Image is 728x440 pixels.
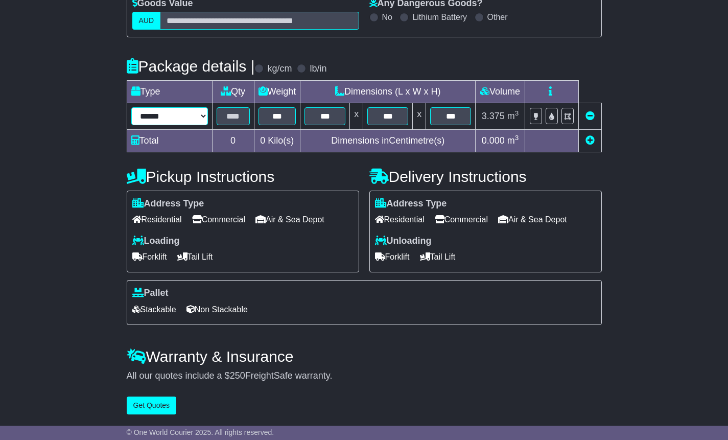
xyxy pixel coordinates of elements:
h4: Pickup Instructions [127,168,359,185]
a: Add new item [585,135,595,146]
label: Unloading [375,236,432,247]
span: Stackable [132,302,176,317]
span: Non Stackable [186,302,248,317]
span: Residential [132,212,182,227]
a: Remove this item [585,111,595,121]
label: kg/cm [267,63,292,75]
td: Weight [254,80,300,103]
label: AUD [132,12,161,30]
td: x [350,103,363,129]
span: Tail Lift [420,249,456,265]
td: Qty [212,80,254,103]
span: 3.375 [482,111,505,121]
span: m [507,135,519,146]
span: 0.000 [482,135,505,146]
button: Get Quotes [127,397,177,414]
span: Air & Sea Depot [255,212,324,227]
h4: Package details | [127,58,255,75]
div: All our quotes include a $ FreightSafe warranty. [127,370,602,382]
span: © One World Courier 2025. All rights reserved. [127,428,274,436]
td: Dimensions in Centimetre(s) [300,129,476,152]
span: Commercial [192,212,245,227]
td: Type [127,80,212,103]
span: Air & Sea Depot [498,212,567,227]
label: Other [487,12,508,22]
span: Forklift [132,249,167,265]
td: Volume [476,80,525,103]
label: Address Type [132,198,204,210]
td: Total [127,129,212,152]
sup: 3 [515,109,519,117]
label: Pallet [132,288,169,299]
span: Residential [375,212,425,227]
h4: Warranty & Insurance [127,348,602,365]
label: Lithium Battery [412,12,467,22]
label: lb/in [310,63,326,75]
span: 250 [230,370,245,381]
td: Dimensions (L x W x H) [300,80,476,103]
td: x [413,103,426,129]
label: No [382,12,392,22]
td: Kilo(s) [254,129,300,152]
h4: Delivery Instructions [369,168,602,185]
span: 0 [260,135,265,146]
td: 0 [212,129,254,152]
span: m [507,111,519,121]
sup: 3 [515,134,519,142]
span: Tail Lift [177,249,213,265]
span: Forklift [375,249,410,265]
label: Loading [132,236,180,247]
span: Commercial [435,212,488,227]
label: Address Type [375,198,447,210]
